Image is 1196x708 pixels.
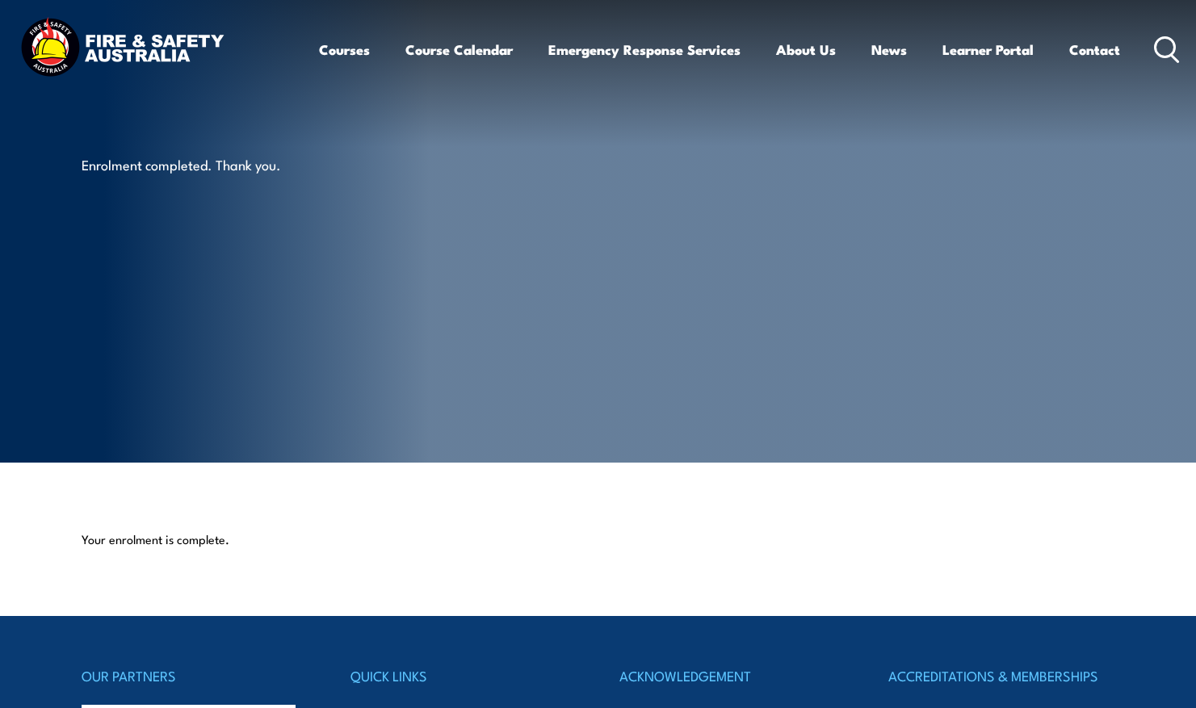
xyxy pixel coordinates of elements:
[619,664,846,687] h4: ACKNOWLEDGEMENT
[776,28,836,71] a: About Us
[350,664,577,687] h4: QUICK LINKS
[548,28,741,71] a: Emergency Response Services
[942,28,1034,71] a: Learner Portal
[319,28,370,71] a: Courses
[405,28,513,71] a: Course Calendar
[82,155,376,174] p: Enrolment completed. Thank you.
[82,664,308,687] h4: OUR PARTNERS
[871,28,907,71] a: News
[82,531,1115,547] p: Your enrolment is complete.
[1069,28,1120,71] a: Contact
[888,664,1114,687] h4: ACCREDITATIONS & MEMBERSHIPS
